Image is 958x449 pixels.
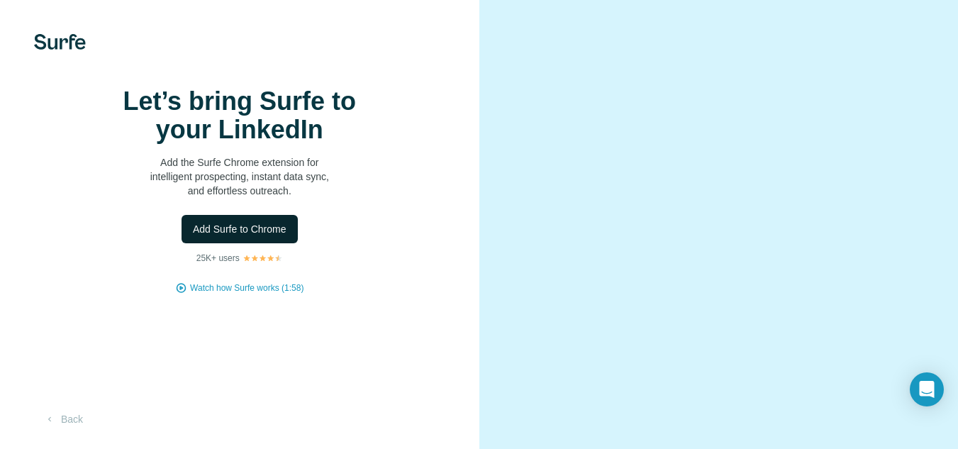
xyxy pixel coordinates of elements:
button: Back [34,406,93,432]
img: Surfe's logo [34,34,86,50]
img: Rating Stars [243,254,283,262]
p: Add the Surfe Chrome extension for intelligent prospecting, instant data sync, and effortless out... [98,155,381,198]
div: Open Intercom Messenger [910,372,944,406]
p: 25K+ users [196,252,240,265]
button: Watch how Surfe works (1:58) [190,282,303,294]
button: Add Surfe to Chrome [182,215,298,243]
h1: Let’s bring Surfe to your LinkedIn [98,87,381,144]
span: Add Surfe to Chrome [193,222,286,236]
